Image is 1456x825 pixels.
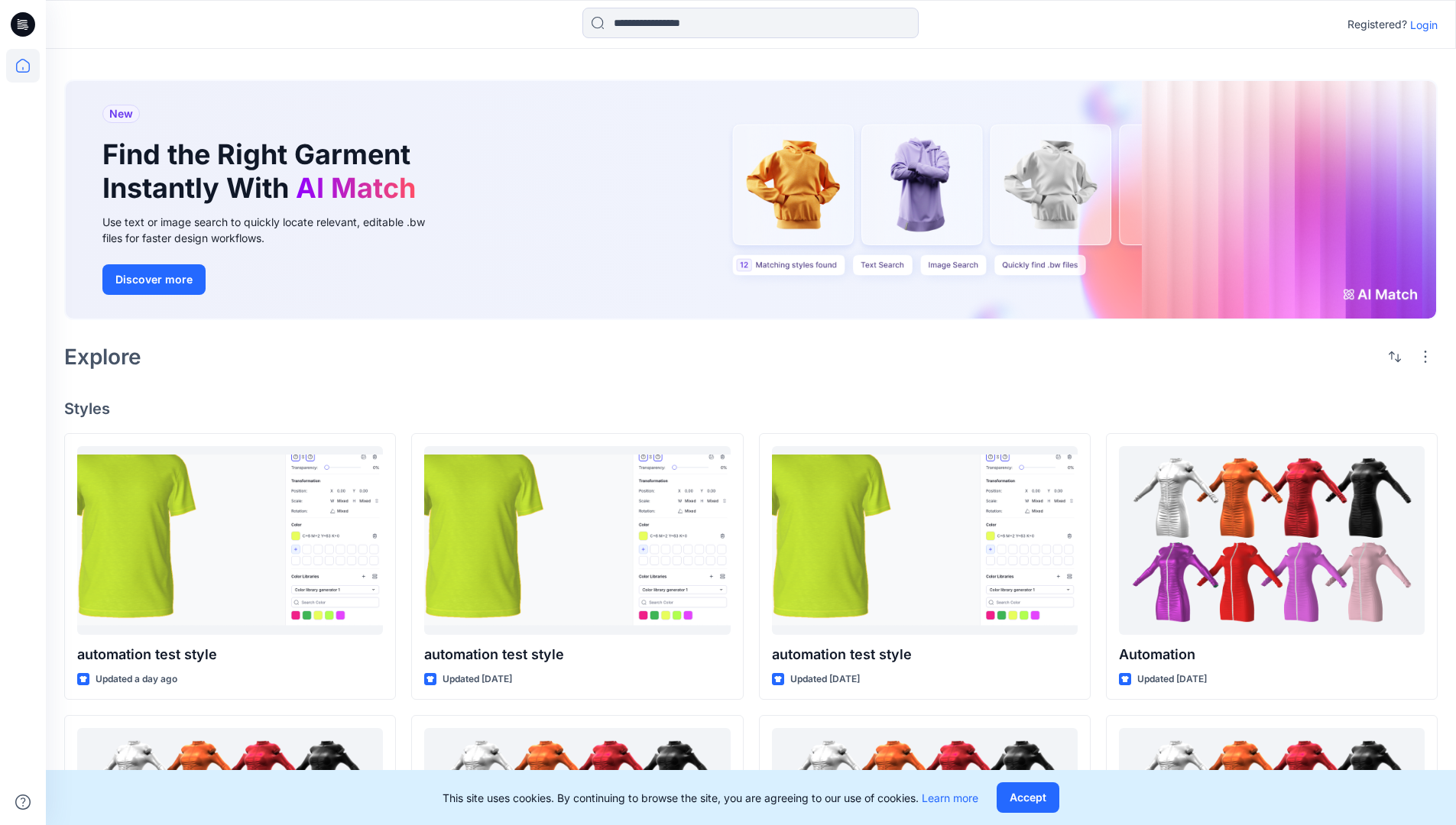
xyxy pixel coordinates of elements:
[424,644,730,665] p: automation test style
[77,644,383,665] p: automation test style
[1119,446,1425,635] a: Automation
[922,791,978,804] a: Learn more
[443,790,978,806] p: This site uses cookies. By continuing to browse the site, you are agreeing to our use of cookies.
[1410,17,1438,33] p: Login
[102,138,423,204] h1: Find the Right Garment Instantly With
[997,782,1059,813] button: Accept
[64,400,1438,418] h4: Styles
[790,671,860,687] p: Updated [DATE]
[1137,671,1207,687] p: Updated [DATE]
[102,214,446,246] div: Use text or image search to quickly locate relevant, editable .bw files for faster design workflows.
[109,105,133,123] span: New
[296,171,416,205] span: AI Match
[772,644,1078,665] p: automation test style
[443,671,512,687] p: Updated [DATE]
[424,446,730,635] a: automation test style
[96,671,177,687] p: Updated a day ago
[772,446,1078,635] a: automation test style
[102,264,206,295] button: Discover more
[1119,644,1425,665] p: Automation
[64,345,141,369] h2: Explore
[1347,15,1407,34] p: Registered?
[77,446,383,635] a: automation test style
